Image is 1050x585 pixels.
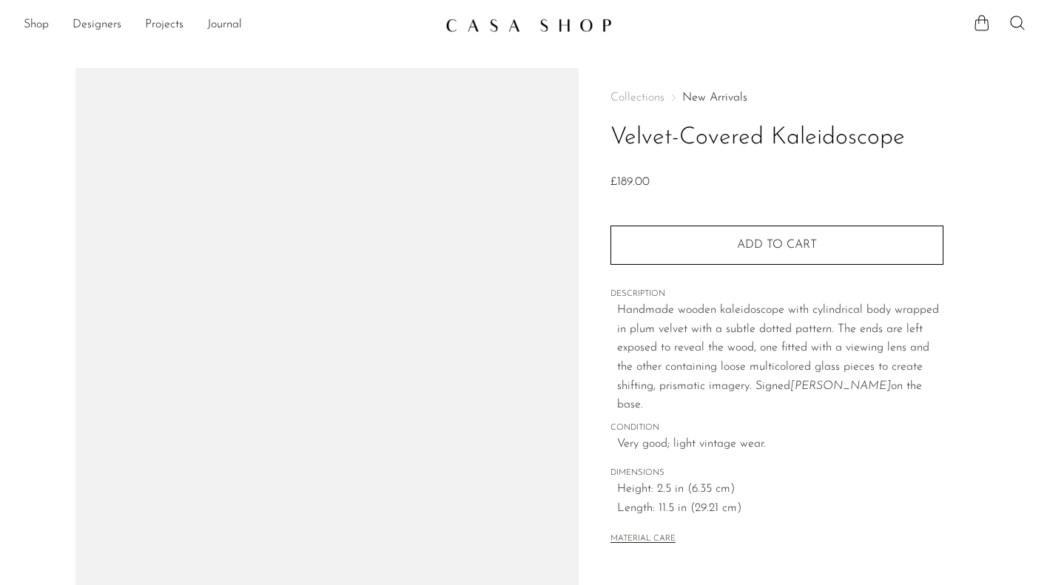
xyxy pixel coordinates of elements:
span: Length: 11.5 in (29.21 cm) [617,499,943,518]
em: [PERSON_NAME] [790,380,891,392]
nav: Desktop navigation [24,13,434,38]
a: Projects [145,16,184,35]
span: DIMENSIONS [610,467,943,480]
span: Height: 2.5 in (6.35 cm) [617,480,943,499]
span: £189.00 [610,176,650,188]
span: DESCRIPTION [610,288,943,301]
a: Journal [207,16,242,35]
button: MATERIAL CARE [610,534,676,545]
span: CONDITION [610,422,943,435]
ul: NEW HEADER MENU [24,13,434,38]
a: Designers [73,16,121,35]
a: New Arrivals [682,92,747,104]
a: Shop [24,16,49,35]
span: Collections [610,92,664,104]
button: Add to cart [610,226,943,264]
span: Add to cart [737,239,817,251]
nav: Breadcrumbs [610,92,943,104]
span: Very good; light vintage wear. [617,435,943,454]
h1: Velvet-Covered Kaleidoscope [610,119,943,157]
p: Handmade wooden kaleidoscope with cylindrical body wrapped in plum velvet with a subtle dotted pa... [617,301,943,415]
